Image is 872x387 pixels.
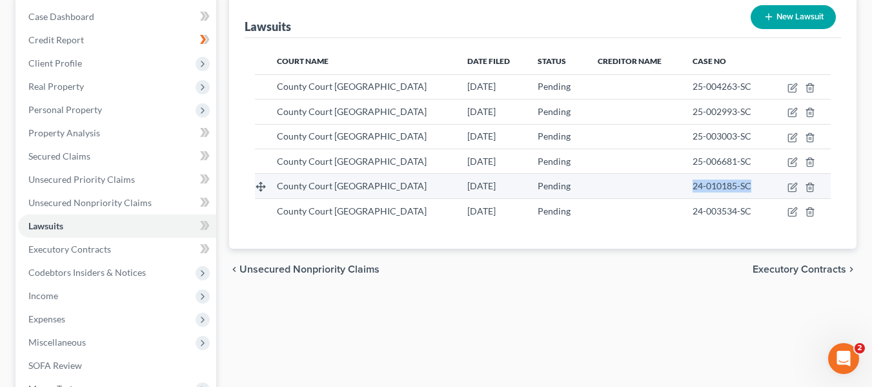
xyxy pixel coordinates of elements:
span: Lawsuits [28,220,63,231]
span: 24-010185-SC [693,180,751,191]
span: [DATE] [467,131,496,141]
span: [DATE] [467,81,496,92]
span: [DATE] [467,106,496,117]
span: County Court [GEOGRAPHIC_DATA] [277,156,427,167]
i: chevron_left [229,264,239,275]
a: Credit Report [18,28,216,52]
span: Credit Report [28,34,84,45]
span: [DATE] [467,205,496,216]
span: Pending [538,205,571,216]
div: Lawsuits [245,19,291,34]
span: Personal Property [28,104,102,115]
span: Pending [538,131,571,141]
span: Creditor Name [598,56,662,66]
span: Court Name [277,56,329,66]
span: SOFA Review [28,360,82,371]
a: Property Analysis [18,121,216,145]
span: Real Property [28,81,84,92]
span: Status [538,56,566,66]
span: Expenses [28,313,65,324]
span: 2 [855,343,865,353]
span: Case No [693,56,726,66]
span: Pending [538,106,571,117]
span: Pending [538,180,571,191]
span: Unsecured Priority Claims [28,174,135,185]
a: Unsecured Priority Claims [18,168,216,191]
button: New Lawsuit [751,5,836,29]
span: Unsecured Nonpriority Claims [28,197,152,208]
span: County Court [GEOGRAPHIC_DATA] [277,205,427,216]
span: Pending [538,156,571,167]
a: Lawsuits [18,214,216,238]
span: Executory Contracts [28,244,111,255]
span: Client Profile [28,58,82,68]
i: chevron_right [846,264,857,275]
span: [DATE] [467,156,496,167]
a: Case Dashboard [18,5,216,28]
span: Case Dashboard [28,11,94,22]
span: 25-003003-SC [693,131,751,141]
span: Codebtors Insiders & Notices [28,267,146,278]
span: [DATE] [467,180,496,191]
span: Secured Claims [28,151,90,162]
button: chevron_left Unsecured Nonpriority Claims [229,264,380,275]
a: Executory Contracts [18,238,216,261]
span: Executory Contracts [753,264,846,275]
button: Executory Contracts chevron_right [753,264,857,275]
span: Income [28,290,58,301]
span: County Court [GEOGRAPHIC_DATA] [277,81,427,92]
span: Unsecured Nonpriority Claims [239,264,380,275]
span: Miscellaneous [28,337,86,348]
iframe: Intercom live chat [828,343,859,374]
span: 25-002993-SC [693,106,751,117]
span: 24-003534-SC [693,205,751,216]
span: County Court [GEOGRAPHIC_DATA] [277,131,427,141]
a: SOFA Review [18,354,216,377]
span: County Court [GEOGRAPHIC_DATA] [277,180,427,191]
span: Date Filed [467,56,510,66]
a: Secured Claims [18,145,216,168]
span: 25-006681-SC [693,156,751,167]
span: Pending [538,81,571,92]
span: County Court [GEOGRAPHIC_DATA] [277,106,427,117]
span: Property Analysis [28,127,100,138]
span: 25-004263-SC [693,81,751,92]
a: Unsecured Nonpriority Claims [18,191,216,214]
